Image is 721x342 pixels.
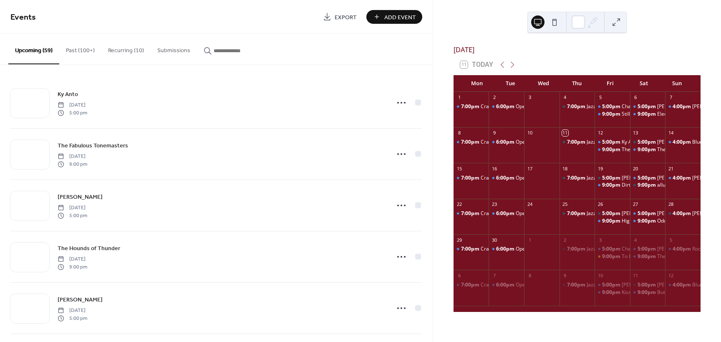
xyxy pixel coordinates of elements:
[494,75,527,92] div: Tue
[665,246,701,253] div: Rocky Islander
[496,139,516,146] span: 6:00pm
[560,175,595,182] div: Jazz & Blues Night
[516,103,589,110] div: Open Mic with [PERSON_NAME]
[673,175,692,182] span: 4:00pm
[454,103,489,110] div: Crash and Burn
[527,272,533,279] div: 8
[595,146,630,153] div: The Fabulous Tonemasters
[567,210,587,217] span: 7:00pm
[560,139,595,146] div: Jazz & Blues Night
[638,175,657,182] span: 5:00pm
[595,175,630,182] div: Doug Horner
[460,75,494,92] div: Mon
[602,146,622,153] span: 9:00pm
[595,253,630,260] div: To Be Announced
[630,111,666,118] div: Electric City Pulse
[481,175,517,182] div: Crash and Burn
[562,130,568,136] div: 11
[602,111,622,118] span: 9:00pm
[630,103,666,110] div: Taylor Abrahamse
[657,139,696,146] div: [PERSON_NAME]
[58,160,87,168] span: 9:00 pm
[673,103,692,110] span: 4:00pm
[622,281,706,289] div: [PERSON_NAME] & [PERSON_NAME]
[665,103,701,110] div: Brennen Sloan
[665,139,701,146] div: Bluegrass Menagerie
[673,139,692,146] span: 4:00pm
[630,246,666,253] div: Brennen Sloan
[630,139,666,146] div: Mike MacCurdy
[595,182,630,189] div: Dirty Birdies
[657,175,696,182] div: [PERSON_NAME]
[668,201,674,208] div: 28
[622,218,664,225] div: High Waters Band
[660,75,694,92] div: Sun
[456,237,462,243] div: 29
[454,246,489,253] div: Crash and Burn
[594,75,627,92] div: Fri
[491,201,497,208] div: 23
[638,218,657,225] span: 9:00pm
[595,103,630,110] div: Charlie Horse
[630,218,666,225] div: Odd Man Rush
[602,139,622,146] span: 5:00pm
[461,281,481,289] span: 7:00pm
[527,75,560,92] div: Wed
[516,175,589,182] div: Open Mic with [PERSON_NAME]
[527,165,533,172] div: 17
[638,146,657,153] span: 9:00pm
[481,281,517,289] div: Crash and Burn
[587,281,629,289] div: Jazz & Blues Night
[461,139,481,146] span: 7:00pm
[630,210,666,217] div: Chad Wenzel
[638,210,657,217] span: 5:00pm
[622,139,639,146] div: Ky Anto
[58,244,120,253] span: The Hounds of Thunder
[668,94,674,101] div: 7
[481,103,517,110] div: Crash and Burn
[461,246,481,253] span: 7:00pm
[454,45,701,55] div: [DATE]
[597,201,603,208] div: 26
[665,210,701,217] div: Tami J. Wilde
[673,210,692,217] span: 4:00pm
[668,237,674,243] div: 5
[622,103,654,110] div: Charlie Horse
[673,246,692,253] span: 4:00pm
[59,34,101,63] button: Past (100+)
[602,175,622,182] span: 5:00pm
[58,193,103,202] span: [PERSON_NAME]
[595,111,630,118] div: Still Picking Country
[567,139,587,146] span: 7:00pm
[657,246,696,253] div: [PERSON_NAME]
[657,253,698,260] div: The Hippie Chicks
[456,165,462,172] div: 15
[602,289,622,296] span: 9:00pm
[657,111,698,118] div: Electric City Pulse
[622,175,661,182] div: [PERSON_NAME]
[638,289,657,296] span: 9:00pm
[562,272,568,279] div: 9
[461,210,481,217] span: 7:00pm
[595,218,630,225] div: High Waters Band
[633,130,639,136] div: 13
[58,192,103,202] a: [PERSON_NAME]
[58,263,87,271] span: 9:00 pm
[58,243,120,253] a: The Hounds of Thunder
[527,237,533,243] div: 1
[58,90,78,99] span: Ky Anto
[58,296,103,304] span: [PERSON_NAME]
[633,165,639,172] div: 20
[627,75,660,92] div: Sat
[560,103,595,110] div: Jazz & Blues Night
[587,246,629,253] div: Jazz & Blues Night
[454,210,489,217] div: Crash and Burn
[491,272,497,279] div: 7
[562,94,568,101] div: 4
[668,165,674,172] div: 21
[638,182,657,189] span: 9:00pm
[562,237,568,243] div: 2
[630,281,666,289] div: Joslynn Burford
[657,210,696,217] div: [PERSON_NAME]
[366,10,422,24] a: Add Event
